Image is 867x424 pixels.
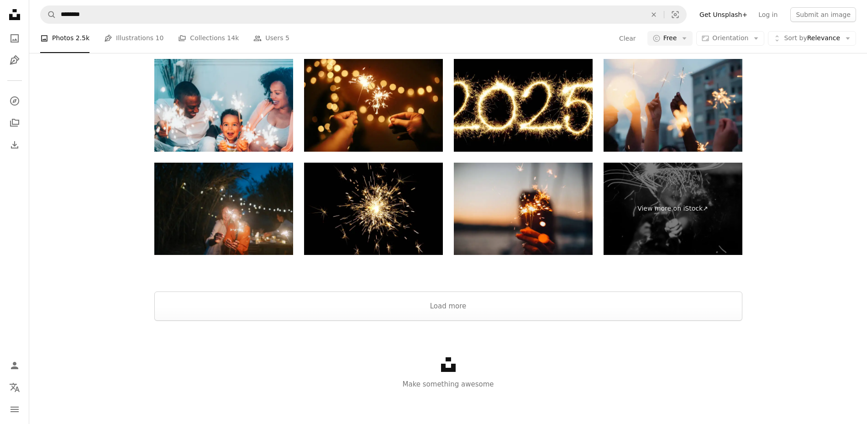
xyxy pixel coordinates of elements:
span: Relevance [784,34,840,43]
a: Illustrations [5,51,24,69]
span: 10 [156,33,164,43]
button: Clear [619,31,636,46]
a: Home — Unsplash [5,5,24,26]
button: Free [647,31,693,46]
img: Bright sparks against black background [304,163,443,255]
a: Collections [5,114,24,132]
a: Log in / Sign up [5,356,24,375]
img: Glowing sparklers in hands on background of golden christmas tree lights, couple celebrating in d... [304,59,443,152]
button: Sort byRelevance [768,31,856,46]
img: 2025 sparks on black background [454,59,593,152]
a: Illustrations 10 [104,24,163,53]
a: Get Unsplash+ [694,7,753,22]
span: 14k [227,33,239,43]
img: Hands, sparklers and celebration of friends in city at party outdoor in town together with fire, ... [604,59,742,152]
button: Search Unsplash [41,6,56,23]
a: View more on iStock↗ [604,163,742,255]
button: Orientation [696,31,764,46]
button: Menu [5,400,24,419]
a: Photos [5,29,24,48]
span: 5 [285,33,289,43]
button: Visual search [664,6,686,23]
button: Load more [154,291,742,321]
button: Clear [644,6,664,23]
span: Free [663,34,677,43]
button: Submit an image [790,7,856,22]
img: Happy family celebrating their anniversary at home [154,59,293,152]
img: Young Woman Holding Sparkler at the Marina [454,163,593,255]
button: Language [5,378,24,397]
a: Download History [5,136,24,154]
span: Orientation [712,34,748,42]
a: Log in [753,7,783,22]
span: Sort by [784,34,807,42]
img: Magical summer party with my girls [154,163,293,255]
a: Users 5 [253,24,289,53]
form: Find visuals sitewide [40,5,687,24]
a: Collections 14k [178,24,239,53]
p: Make something awesome [29,379,867,390]
a: Explore [5,92,24,110]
